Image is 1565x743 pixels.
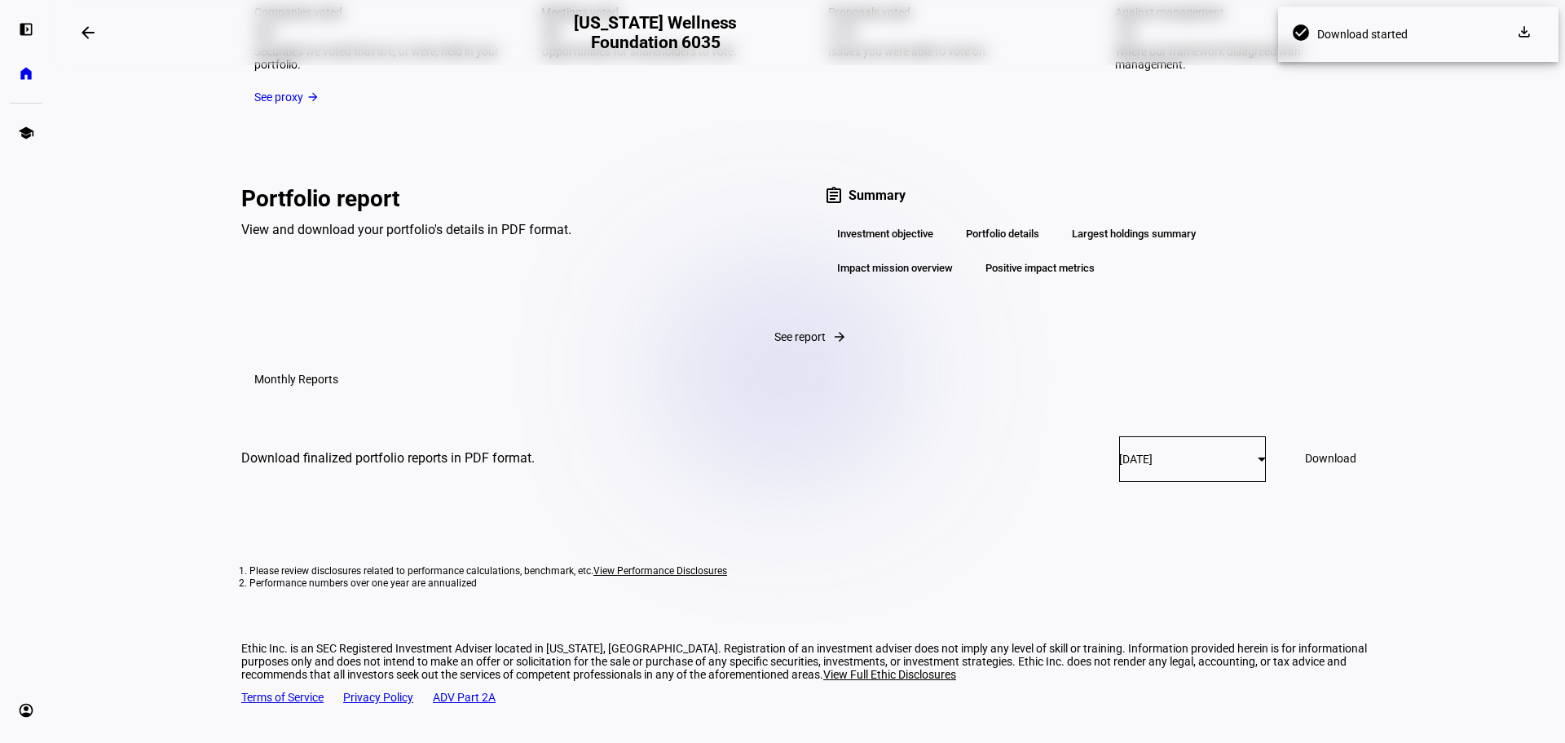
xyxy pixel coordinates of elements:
a: home [10,57,42,90]
mat-icon: assignment [824,186,844,206]
h2: [US_STATE] Wellness Foundation 6035 [563,13,748,52]
a: Terms of Service [241,691,324,704]
div: Ethic Inc. is an SEC Registered Investment Adviser located in [US_STATE], [GEOGRAPHIC_DATA]. Regi... [241,642,1376,681]
a: Privacy Policy [343,691,413,704]
div: Positive impact metrics [972,254,1108,282]
mat-icon: arrow_forward [832,329,847,344]
span: View Performance Disclosures [593,565,727,577]
div: Portfolio details [953,220,1052,248]
mat-icon: arrow_backwards [78,23,98,42]
mat-icon: check_circle [1291,23,1311,42]
eth-mat-symbol: home [18,65,34,82]
a: See proxy [254,91,1363,104]
button: See report [241,321,1376,353]
div: Download finalized portfolio reports in PDF format. [241,450,809,467]
span: Download [1305,452,1356,465]
eth-mat-symbol: account_circle [18,702,34,719]
div: See proxy [254,91,303,104]
div: Portfolio report [241,186,793,212]
li: Performance numbers over one year are annualized [249,577,1368,590]
mat-icon: arrow_forward [306,91,320,104]
span: [DATE] [1119,453,1153,466]
a: Download [1285,442,1376,475]
div: Largest holdings summary [1059,220,1209,248]
eth-mat-symbol: left_panel_open [18,21,34,38]
span: See report [774,330,826,343]
div: View and download your portfolio's details in PDF format. [241,222,793,237]
span: Download started [1317,27,1536,42]
div: Investment objective [824,220,946,248]
div: Impact mission overview [824,254,966,282]
eth-mat-symbol: school [18,125,34,141]
a: ADV Part 2A [433,691,496,704]
div: Summary [824,186,1376,206]
h3: Monthly Reports [254,373,338,386]
span: View Full Ethic Disclosures [823,668,956,681]
li: Please review disclosures related to performance calculations, benchmark, etc. [249,565,1368,577]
